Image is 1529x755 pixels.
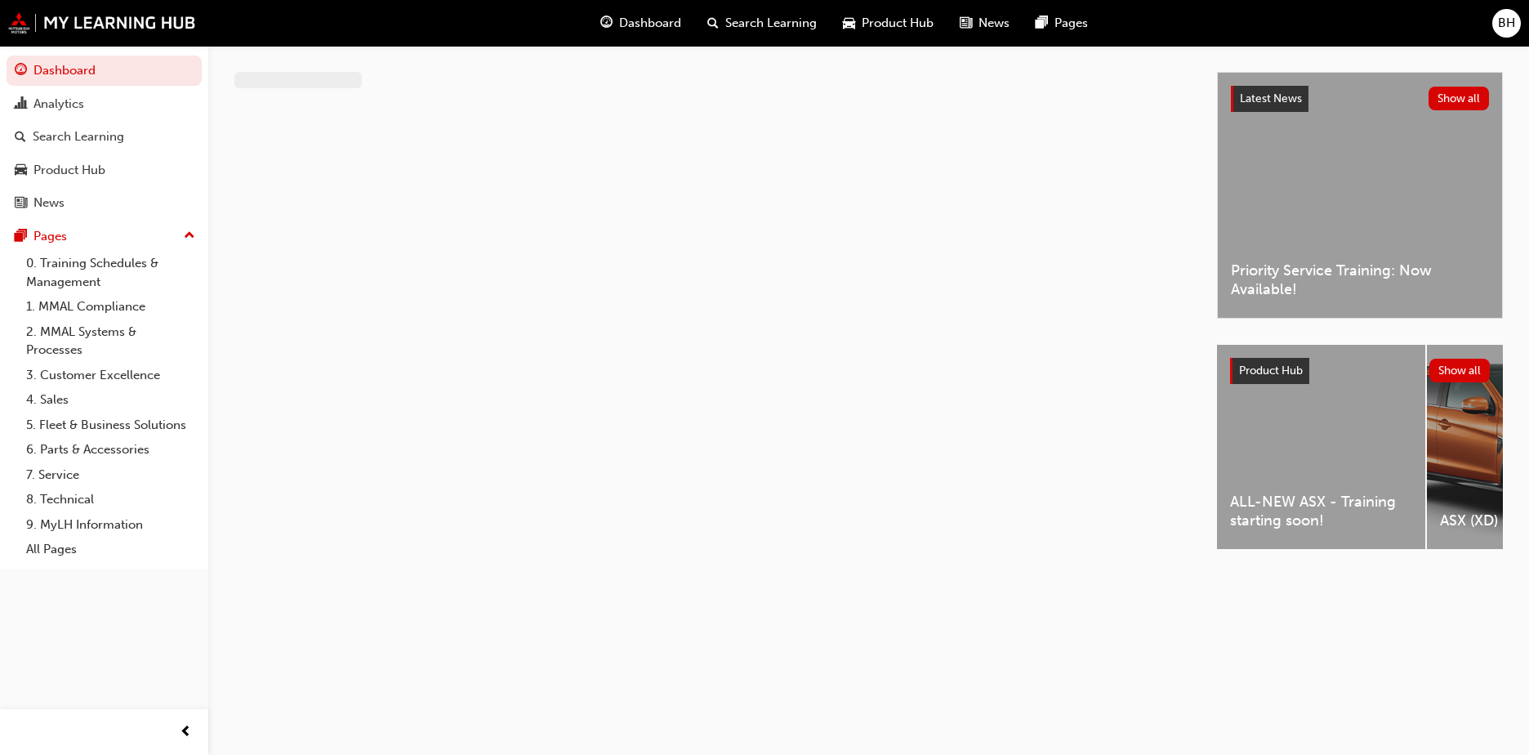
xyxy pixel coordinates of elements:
span: search-icon [15,130,26,145]
span: news-icon [960,13,972,34]
span: BH [1498,14,1515,33]
span: pages-icon [1036,13,1048,34]
button: Pages [7,221,202,252]
a: 4. Sales [20,387,202,413]
a: Product Hub [7,155,202,185]
a: 1. MMAL Compliance [20,294,202,319]
a: 9. MyLH Information [20,512,202,538]
span: Product Hub [862,14,934,33]
span: car-icon [15,163,27,178]
div: Analytics [33,95,84,114]
a: Search Learning [7,122,202,152]
a: 7. Service [20,462,202,488]
div: News [33,194,65,212]
a: pages-iconPages [1023,7,1101,40]
span: news-icon [15,196,27,211]
span: Priority Service Training: Now Available! [1231,261,1489,298]
a: news-iconNews [947,7,1023,40]
a: 2. MMAL Systems & Processes [20,319,202,363]
span: Dashboard [619,14,681,33]
span: search-icon [707,13,719,34]
a: 0. Training Schedules & Management [20,251,202,294]
a: 6. Parts & Accessories [20,437,202,462]
a: 8. Technical [20,487,202,512]
img: mmal [8,12,196,34]
button: Show all [1429,87,1490,110]
button: Show all [1429,359,1491,382]
span: up-icon [184,226,195,247]
a: Product HubShow all [1230,358,1490,384]
span: ALL-NEW ASX - Training starting soon! [1230,493,1412,529]
span: chart-icon [15,97,27,112]
div: Pages [33,227,67,246]
a: ALL-NEW ASX - Training starting soon! [1217,345,1425,549]
a: 5. Fleet & Business Solutions [20,413,202,438]
a: car-iconProduct Hub [830,7,947,40]
a: All Pages [20,537,202,562]
a: 3. Customer Excellence [20,363,202,388]
span: News [978,14,1010,33]
div: Search Learning [33,127,124,146]
span: prev-icon [180,722,192,743]
span: guage-icon [600,13,613,34]
span: Latest News [1240,92,1302,105]
span: car-icon [843,13,855,34]
span: pages-icon [15,230,27,244]
a: guage-iconDashboard [587,7,694,40]
span: Product Hub [1239,364,1303,377]
button: BH [1492,9,1521,38]
a: Latest NewsShow all [1231,86,1489,112]
div: Product Hub [33,161,105,180]
span: guage-icon [15,64,27,78]
button: DashboardAnalyticsSearch LearningProduct HubNews [7,52,202,221]
a: Analytics [7,89,202,119]
a: News [7,188,202,218]
span: Search Learning [725,14,817,33]
a: Dashboard [7,56,202,86]
a: Latest NewsShow allPriority Service Training: Now Available! [1217,72,1503,319]
a: search-iconSearch Learning [694,7,830,40]
span: Pages [1054,14,1088,33]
